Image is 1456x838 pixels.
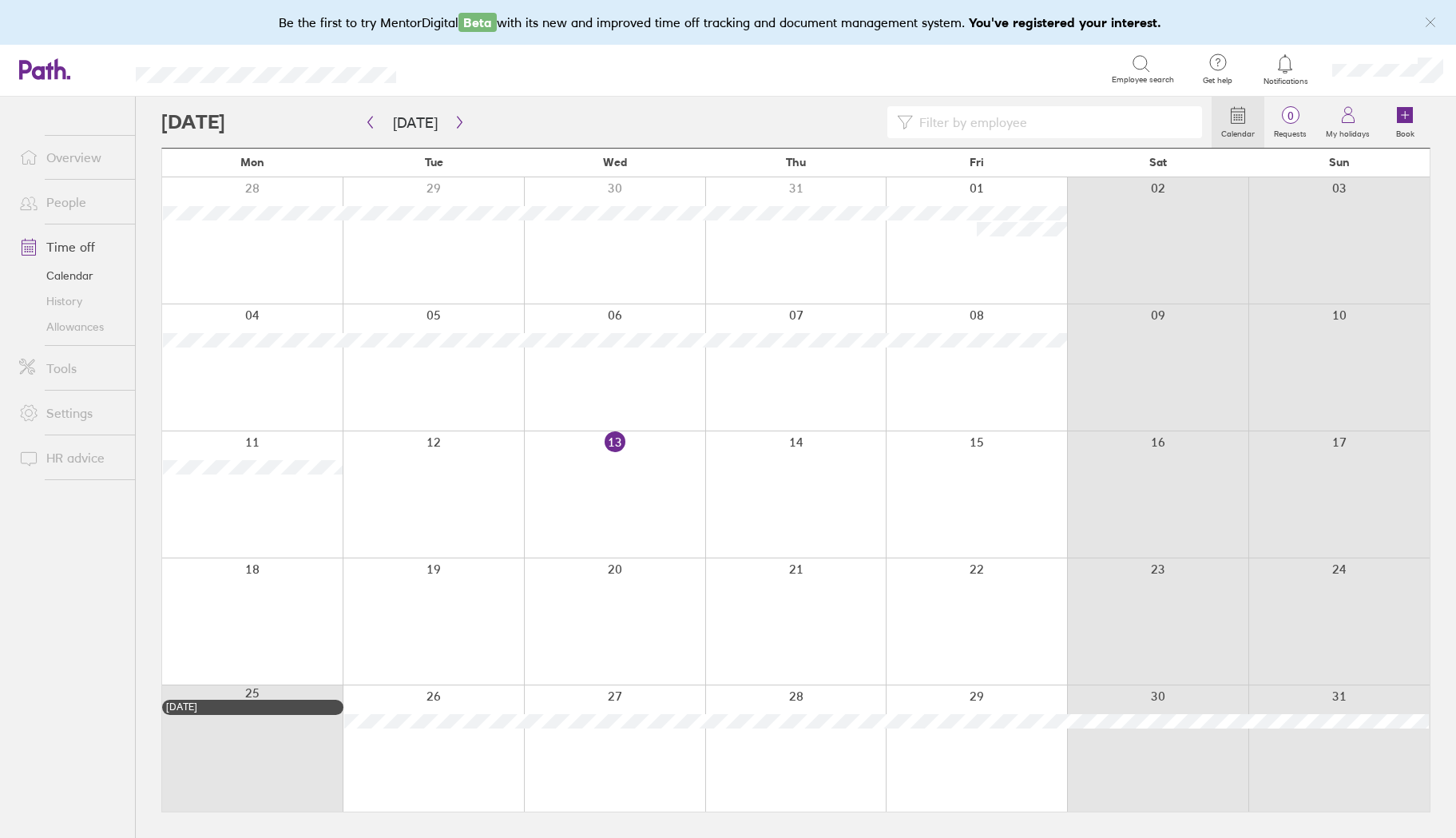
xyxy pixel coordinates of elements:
[439,62,480,76] div: Search
[1260,77,1311,86] span: Notifications
[969,14,1161,30] b: You've registered your interest.
[380,109,450,136] button: [DATE]
[1329,156,1350,169] span: Sun
[6,186,135,218] a: People
[970,156,984,169] span: Fri
[1212,125,1264,139] label: Calendar
[279,13,1177,32] div: Be the first to try MentorDigital with its new and improved time off tracking and document manage...
[6,231,135,263] a: Time off
[1316,125,1379,139] label: My holidays
[603,156,627,169] span: Wed
[1260,53,1311,86] a: Notifications
[1212,97,1264,148] a: Calendar
[1264,109,1316,122] span: 0
[1379,97,1430,148] a: Book
[166,701,339,713] div: [DATE]
[425,156,443,169] span: Tue
[1112,75,1174,85] span: Employee search
[6,442,135,474] a: HR advice
[6,397,135,429] a: Settings
[1264,97,1316,148] a: 0Requests
[1264,125,1316,139] label: Requests
[458,13,497,32] span: Beta
[6,352,135,384] a: Tools
[1387,125,1424,139] label: Book
[6,141,135,173] a: Overview
[6,263,135,288] a: Calendar
[1316,97,1379,148] a: My holidays
[6,314,135,340] a: Allowances
[1192,76,1244,85] span: Get help
[786,156,806,169] span: Thu
[1149,156,1167,169] span: Sat
[913,107,1193,137] input: Filter by employee
[6,288,135,314] a: History
[240,156,264,169] span: Mon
